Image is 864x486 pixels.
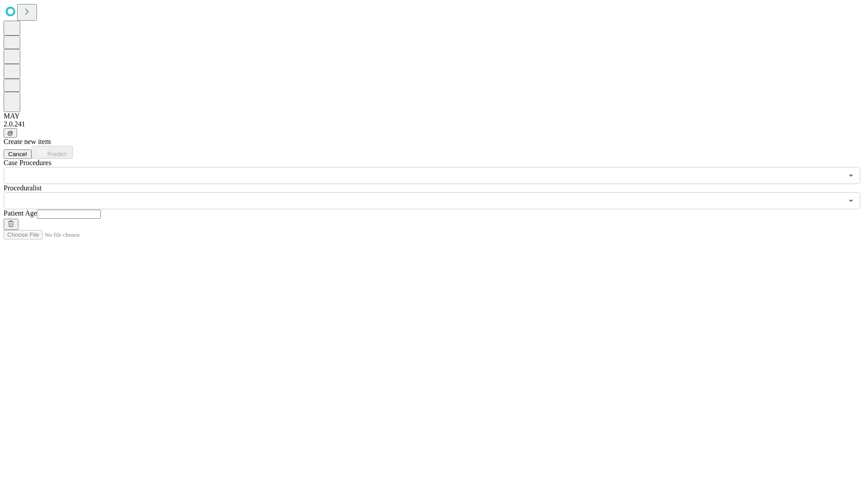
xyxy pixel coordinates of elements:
[4,112,860,120] div: MAY
[4,209,37,217] span: Patient Age
[47,151,66,157] span: Predict
[4,120,860,128] div: 2.0.241
[31,146,73,159] button: Predict
[4,149,31,159] button: Cancel
[8,151,27,157] span: Cancel
[7,130,13,136] span: @
[4,159,51,166] span: Scheduled Procedure
[4,184,41,192] span: Proceduralist
[845,194,857,207] button: Open
[845,169,857,182] button: Open
[4,138,51,145] span: Create new item
[4,128,17,138] button: @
